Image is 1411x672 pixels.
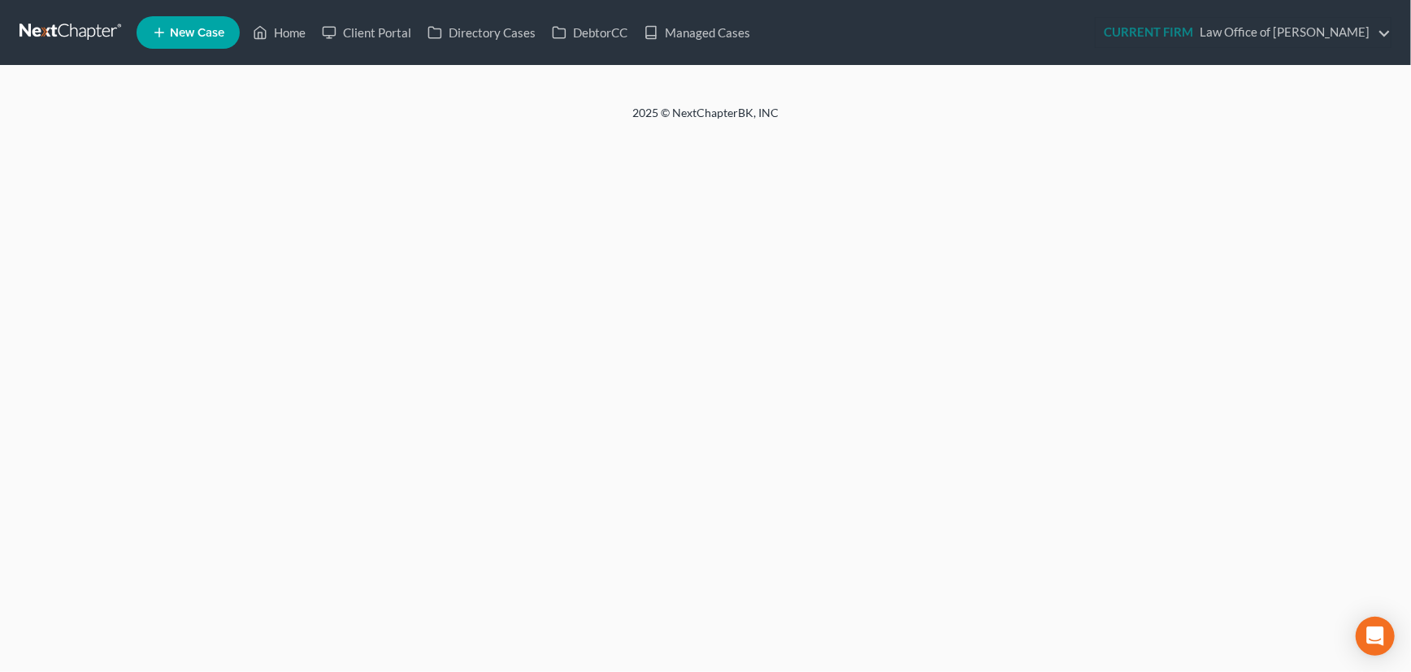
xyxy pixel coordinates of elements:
[1356,617,1395,656] div: Open Intercom Messenger
[242,105,1169,134] div: 2025 © NextChapterBK, INC
[314,18,419,47] a: Client Portal
[419,18,544,47] a: Directory Cases
[544,18,636,47] a: DebtorCC
[1096,18,1391,47] a: CURRENT FIRMLaw Office of [PERSON_NAME]
[137,16,240,49] new-legal-case-button: New Case
[245,18,314,47] a: Home
[636,18,758,47] a: Managed Cases
[1104,24,1193,39] strong: CURRENT FIRM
